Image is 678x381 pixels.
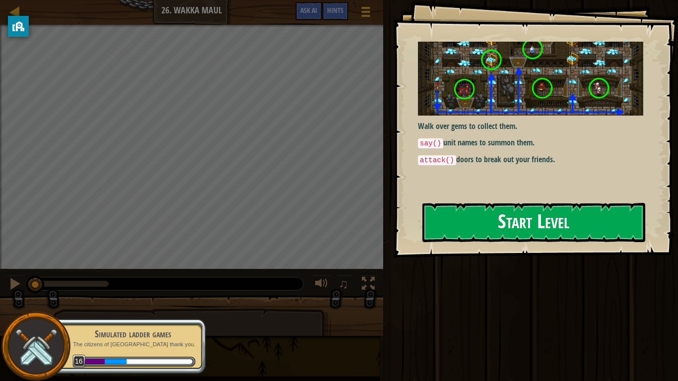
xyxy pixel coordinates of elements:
[70,341,196,348] p: The citizens of [GEOGRAPHIC_DATA] thank you.
[418,154,643,166] p: doors to break out your friends.
[418,42,643,116] img: Wakka maul
[418,121,643,132] p: Walk over gems to collect them.
[5,275,25,295] button: Ctrl + P: Pause
[312,275,332,295] button: Adjust volume
[358,275,378,295] button: Toggle fullscreen
[13,324,59,369] img: swords.png
[300,5,317,15] span: Ask AI
[327,5,343,15] span: Hints
[72,355,86,368] span: 16
[418,155,456,165] code: attack()
[422,203,645,242] button: Start Level
[418,138,443,148] code: say()
[295,2,322,20] button: Ask AI
[353,2,378,25] button: Show game menu
[418,137,643,149] p: unit names to summon them.
[8,16,29,37] button: privacy banner
[337,275,353,295] button: ♫
[70,327,196,341] div: Simulated ladder games
[339,276,348,291] span: ♫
